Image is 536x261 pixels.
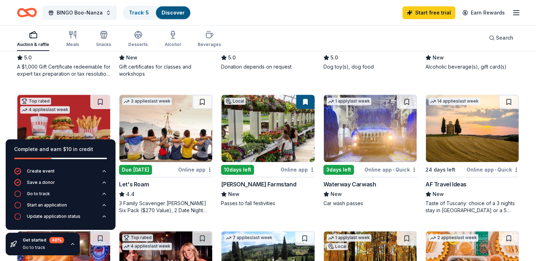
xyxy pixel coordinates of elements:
div: 3 Family Scavenger [PERSON_NAME] Six Pack ($270 Value), 2 Date Night Scavenger [PERSON_NAME] Two ... [119,200,213,214]
div: Go to track [23,245,64,250]
div: 4 applies last week [20,106,70,114]
div: Update application status [27,214,80,219]
a: Image for AF Travel Ideas14 applieslast week24 days leftOnline app•QuickAF Travel IdeasNewTaste o... [425,94,519,214]
div: 4 applies last week [122,243,172,250]
button: Beverages [198,28,221,51]
a: Image for Portillo'sTop rated4 applieslast week17 days leftOnline app[PERSON_NAME]5.0Food, gift c... [17,94,111,207]
img: Image for AF Travel Ideas [426,95,519,162]
div: Snacks [96,42,111,47]
a: Start free trial [402,6,455,19]
div: Alcoholic beverage(s), gift card(s) [425,63,519,70]
a: Discover [162,10,185,16]
button: Track· 5Discover [123,6,191,20]
span: Search [496,34,513,42]
div: Online app [281,165,315,174]
span: 5.0 [331,53,338,62]
div: Top rated [122,234,153,241]
div: Online app [178,165,213,174]
div: Passes to fall festivities [221,200,315,207]
div: 10 days left [221,165,254,175]
img: Image for Portillo's [17,95,110,162]
button: BINGO Boo-Nanza [43,6,117,20]
button: Search [483,31,519,45]
div: Beverages [198,42,221,47]
div: Complete and earn $10 in credit [14,145,107,153]
div: Local [327,243,348,250]
a: Earn Rewards [458,6,509,19]
div: Top rated [20,98,51,105]
span: New [126,53,137,62]
div: 1 apply last week [327,234,371,242]
div: Save a donor [27,180,55,185]
button: Meals [66,28,79,51]
div: Start an application [27,202,67,208]
span: New [433,190,444,198]
span: BINGO Boo-Nanza [57,8,103,17]
div: Meals [66,42,79,47]
a: Image for Keller's FarmstandLocal10days leftOnline app[PERSON_NAME] FarmstandNewPasses to fall fe... [221,94,315,207]
button: Desserts [128,28,148,51]
div: A $1,000 Gift Certificate redeemable for expert tax preparation or tax resolution services—recipi... [17,63,111,77]
button: Update application status [14,213,107,224]
span: New [228,190,239,198]
div: Local [224,98,246,105]
div: 3 days left [323,165,354,175]
span: • [495,167,496,173]
span: New [433,53,444,62]
a: Image for Let's Roam3 applieslast weekDue [DATE]Online appLet's Roam4.43 Family Scavenger [PERSON... [119,94,213,214]
div: 14 applies last week [429,98,480,105]
div: 7 applies last week [224,234,274,242]
div: Go to track [27,191,50,197]
button: Save a donor [14,179,107,190]
div: Auction & raffle [17,42,49,47]
div: 1 apply last week [327,98,371,105]
div: AF Travel Ideas [425,180,467,188]
a: Image for Waterway Carwash1 applylast week3days leftOnline app•QuickWaterway CarwashNewCar wash p... [323,94,417,207]
div: Get started [23,237,64,243]
div: 2 applies last week [429,234,478,242]
span: 4.4 [126,190,135,198]
button: Alcohol [165,28,181,51]
span: 5.0 [24,53,32,62]
div: Online app Quick [467,165,519,174]
div: 40 % [49,237,64,243]
button: Create event [14,168,107,179]
div: Due [DATE] [119,165,152,175]
div: [PERSON_NAME] Farmstand [221,180,296,188]
div: Waterway Carwash [323,180,376,188]
img: Image for Keller's Farmstand [221,95,314,162]
div: 3 applies last week [122,98,172,105]
div: Donation depends on request [221,63,315,70]
img: Image for Let's Roam [119,95,212,162]
button: Start an application [14,202,107,213]
div: Let's Roam [119,180,149,188]
a: Track· 5 [129,10,149,16]
div: Online app Quick [365,165,417,174]
button: Go to track [14,190,107,202]
span: New [331,190,342,198]
div: Alcohol [165,42,181,47]
img: Image for Waterway Carwash [324,95,417,162]
a: Home [17,4,37,21]
div: Dog toy(s), dog food [323,63,417,70]
div: Create event [27,168,55,174]
span: 5.0 [228,53,236,62]
div: Gift certificates for classes and workshops [119,63,213,77]
div: Taste of Tuscany: choice of a 3 nights stay in [GEOGRAPHIC_DATA] or a 5 night stay in [GEOGRAPHIC... [425,200,519,214]
span: • [393,167,394,173]
div: Desserts [128,42,148,47]
button: Snacks [96,28,111,51]
button: Auction & raffle [17,28,49,51]
div: Car wash passes [323,200,417,207]
div: 24 days left [425,166,455,174]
